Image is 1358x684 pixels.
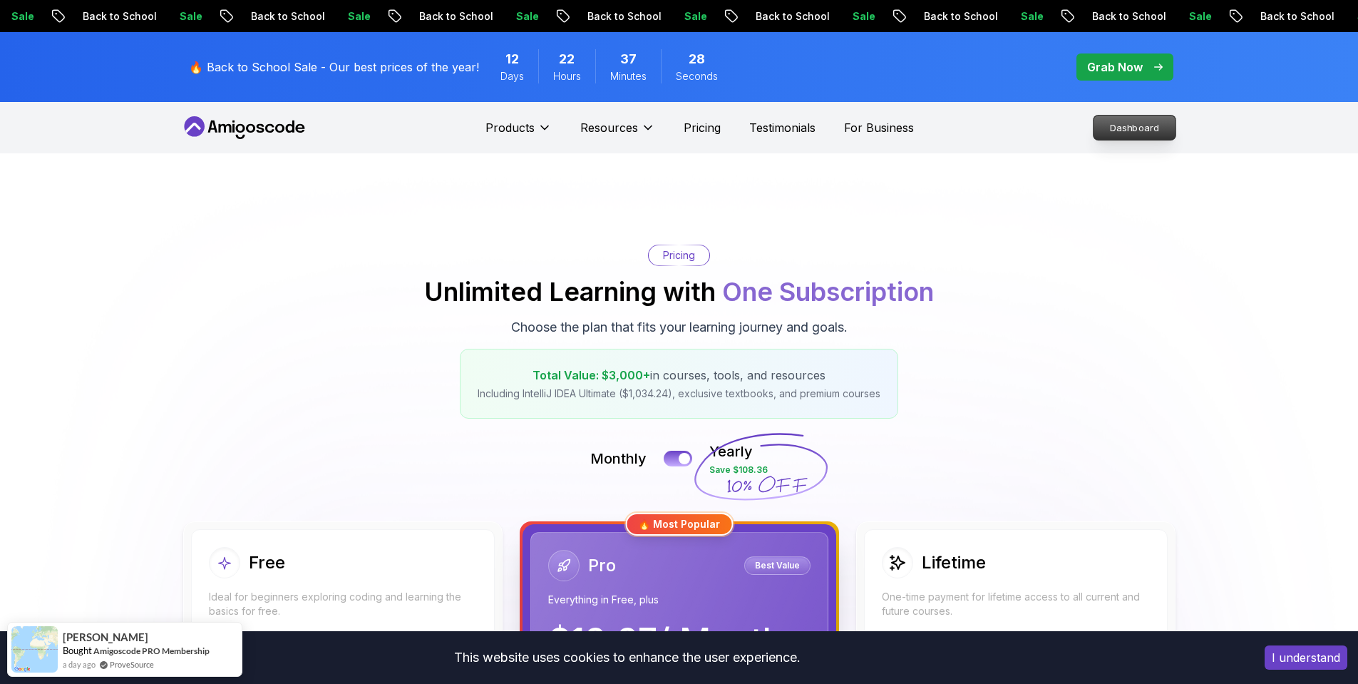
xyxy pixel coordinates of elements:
[485,119,535,136] p: Products
[448,9,494,24] p: Sale
[110,658,154,670] a: ProveSource
[559,49,575,69] span: 22 Hours
[183,9,280,24] p: Back to School
[689,49,705,69] span: 28 Seconds
[63,645,92,656] span: Bought
[1290,9,1335,24] p: Sale
[15,9,112,24] p: Back to School
[11,626,58,673] img: provesource social proof notification image
[505,49,519,69] span: 12 Days
[588,554,616,577] h2: Pro
[785,9,830,24] p: Sale
[722,276,934,307] span: One Subscription
[351,9,448,24] p: Back to School
[844,119,914,136] a: For Business
[663,248,695,262] p: Pricing
[209,590,477,618] p: Ideal for beginners exploring coding and learning the basics for free.
[548,624,783,658] p: $ 19.97 / Month
[485,119,552,148] button: Products
[1265,645,1347,670] button: Accept cookies
[511,317,848,337] p: Choose the plan that fits your learning journey and goals.
[553,69,581,83] span: Hours
[1093,115,1176,141] a: Dashboard
[424,277,934,306] h2: Unlimited Learning with
[478,387,880,401] p: Including IntelliJ IDEA Ultimate ($1,034.24), exclusive textbooks, and premium courses
[676,69,718,83] span: Seconds
[580,119,655,148] button: Resources
[11,642,1243,673] div: This website uses cookies to enhance the user experience.
[953,9,999,24] p: Sale
[922,551,986,574] h2: Lifetime
[548,593,811,607] p: Everything in Free, plus
[580,119,638,136] p: Resources
[610,69,647,83] span: Minutes
[1024,9,1121,24] p: Back to School
[746,558,808,573] p: Best Value
[280,9,326,24] p: Sale
[478,367,880,384] p: in courses, tools, and resources
[533,368,650,382] span: Total Value: $3,000+
[1094,116,1176,140] p: Dashboard
[684,119,721,136] a: Pricing
[1121,9,1167,24] p: Sale
[93,645,210,656] a: Amigoscode PRO Membership
[189,58,479,76] p: 🔥 Back to School Sale - Our best prices of the year!
[620,49,637,69] span: 37 Minutes
[882,590,1150,618] p: One-time payment for lifetime access to all current and future courses.
[749,119,816,136] a: Testimonials
[63,631,148,643] span: [PERSON_NAME]
[249,551,285,574] h2: Free
[500,69,524,83] span: Days
[856,9,953,24] p: Back to School
[63,658,96,670] span: a day ago
[590,449,647,469] p: Monthly
[1193,9,1290,24] p: Back to School
[688,9,785,24] p: Back to School
[1087,58,1143,76] p: Grab Now
[520,9,617,24] p: Back to School
[617,9,662,24] p: Sale
[112,9,158,24] p: Sale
